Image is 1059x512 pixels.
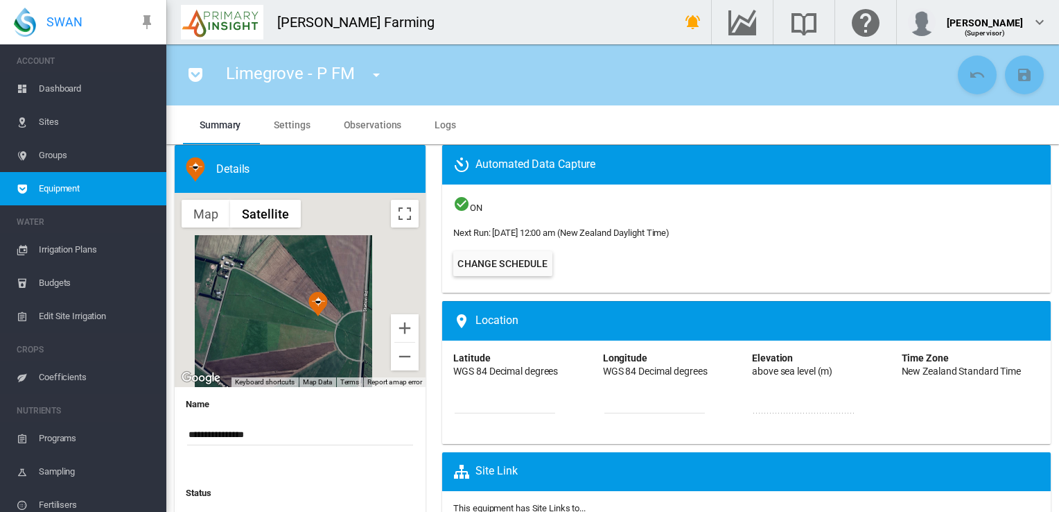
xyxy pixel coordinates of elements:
[39,139,155,172] span: Groups
[17,339,155,361] span: CROPS
[453,227,1040,239] span: Next Run: [DATE] 12:00 am (New Zealand Daylight Time)
[39,422,155,455] span: Programs
[235,377,295,387] button: Keyboard shortcuts
[752,365,832,379] div: above sea level (m)
[752,352,793,366] div: Elevation
[787,14,821,31] md-icon: Search the knowledge base
[453,365,558,379] div: WGS 84 Decimal degrees
[186,488,211,498] b: Status
[39,172,155,205] span: Equipment
[685,14,701,31] md-icon: icon-bell-ring
[362,61,390,89] button: icon-menu-down
[453,463,475,480] md-icon: icon-sitemap
[448,463,1051,480] div: A 'Site Link' will cause the equipment to appear on the Site Map and Site Equipment list
[367,378,421,386] a: Report a map error
[39,455,155,488] span: Sampling
[17,50,155,72] span: ACCOUNT
[182,61,209,89] button: icon-pocket
[187,67,204,83] md-icon: icon-pocket
[435,119,456,130] span: Logs
[902,365,1022,379] div: New Zealand Standard Time
[39,105,155,139] span: Sites
[14,8,36,37] img: SWAN-Landscape-Logo-Colour-drop.png
[303,377,332,387] button: Map Data
[344,119,402,130] span: Observations
[39,361,155,394] span: Coefficients
[277,12,447,32] div: [PERSON_NAME] Farming
[603,352,647,366] div: Longitude
[453,196,1040,214] span: ON
[182,200,230,228] button: Show street map
[17,211,155,233] span: WATER
[178,369,224,387] a: Open this area in Google Maps (opens a new window)
[453,463,517,480] span: Site Link
[226,64,354,83] span: Limegrove - P FM
[39,266,155,300] span: Budgets
[200,119,240,130] span: Summary
[908,8,936,36] img: profile.jpg
[902,352,949,366] div: Time Zone
[340,378,360,386] a: Terms
[679,8,707,36] button: icon-bell-ring
[308,291,328,316] div: Limegrove - P FM
[186,157,205,182] img: 9.svg
[186,157,426,182] div: Water Flow Meter
[453,251,552,276] button: Change Schedule
[230,200,301,228] button: Show satellite imagery
[453,313,475,330] md-icon: icon-map-marker
[453,352,490,366] div: Latitude
[139,14,155,31] md-icon: icon-pin
[1016,67,1033,83] md-icon: icon-content-save
[965,29,1006,37] span: (Supervisor)
[969,67,986,83] md-icon: icon-undo
[181,5,263,40] img: P9Qypg3231X1QAAAABJRU5ErkJggg==
[391,343,419,370] button: Zoom out
[453,157,595,173] span: Automated Data Capture
[39,233,155,266] span: Irrigation Plans
[186,399,209,409] b: Name
[726,14,759,31] md-icon: Go to the Data Hub
[453,313,518,330] span: Location
[1031,14,1048,31] md-icon: icon-chevron-down
[947,10,1023,24] div: [PERSON_NAME]
[17,400,155,422] span: NUTRIENTS
[178,369,224,387] img: Google
[1005,56,1044,94] button: Save Changes
[46,13,82,31] span: SWAN
[368,67,385,83] md-icon: icon-menu-down
[453,157,475,173] md-icon: icon-camera-timer
[849,14,882,31] md-icon: Click here for help
[274,119,310,130] span: Settings
[603,365,708,379] div: WGS 84 Decimal degrees
[391,200,419,228] button: Toggle fullscreen view
[391,314,419,342] button: Zoom in
[39,72,155,105] span: Dashboard
[958,56,997,94] button: Cancel Changes
[39,300,155,333] span: Edit Site Irrigation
